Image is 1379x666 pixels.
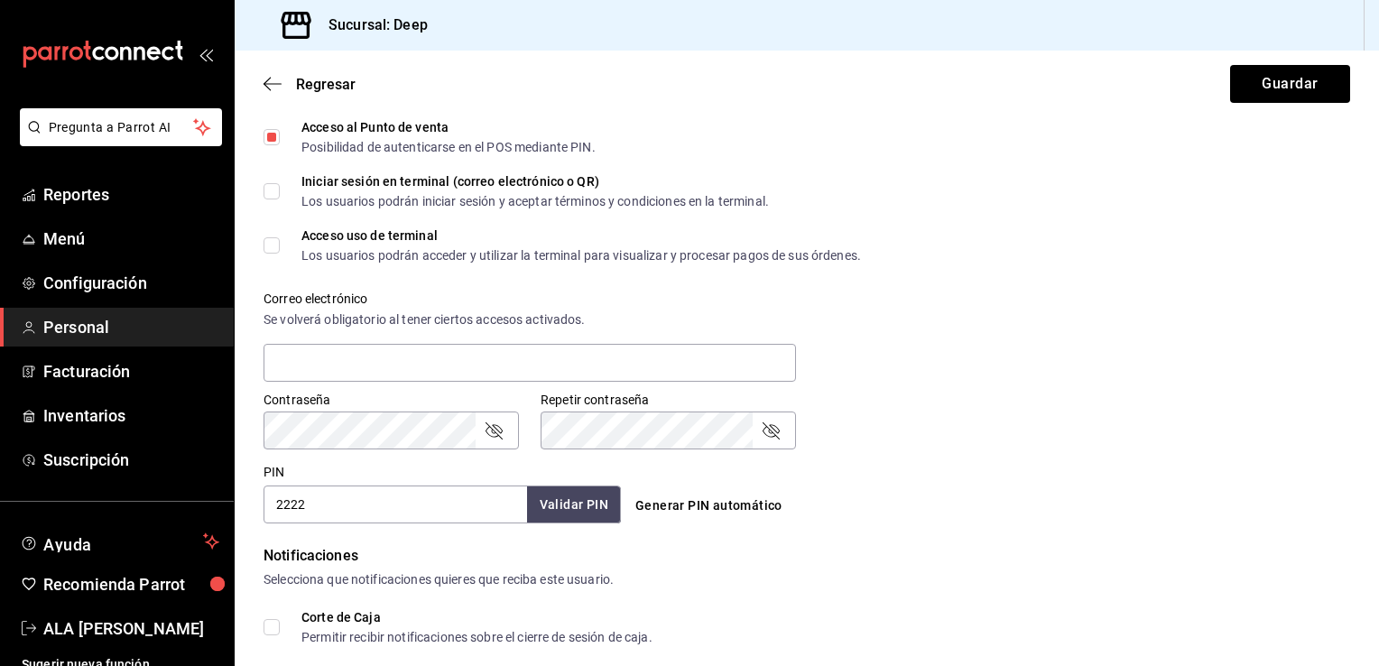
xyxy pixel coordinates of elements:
[49,118,194,137] span: Pregunta a Parrot AI
[264,310,796,329] div: Se volverá obligatorio al tener ciertos accesos activados.
[43,227,219,251] span: Menú
[264,570,1350,589] div: Selecciona que notificaciones quieres que reciba este usuario.
[264,76,356,93] button: Regresar
[199,47,213,61] button: open_drawer_menu
[43,403,219,428] span: Inventarios
[43,531,196,552] span: Ayuda
[20,108,222,146] button: Pregunta a Parrot AI
[264,486,527,523] input: 3 a 6 dígitos
[264,545,1350,567] div: Notificaciones
[264,466,284,478] label: PIN
[43,616,219,641] span: ALA [PERSON_NAME]
[301,249,861,262] div: Los usuarios podrán acceder y utilizar la terminal para visualizar y procesar pagos de sus órdenes.
[1230,65,1350,103] button: Guardar
[264,393,519,406] label: Contraseña
[301,175,769,188] div: Iniciar sesión en terminal (correo electrónico o QR)
[314,14,428,36] h3: Sucursal: Deep
[301,631,652,643] div: Permitir recibir notificaciones sobre el cierre de sesión de caja.
[43,271,219,295] span: Configuración
[301,195,769,208] div: Los usuarios podrán iniciar sesión y aceptar términos y condiciones en la terminal.
[301,141,596,153] div: Posibilidad de autenticarse en el POS mediante PIN.
[43,572,219,597] span: Recomienda Parrot
[628,489,790,523] button: Generar PIN automático
[43,315,219,339] span: Personal
[296,76,356,93] span: Regresar
[483,420,504,441] button: passwordField
[527,486,621,523] button: Validar PIN
[760,420,782,441] button: passwordField
[541,393,796,406] label: Repetir contraseña
[264,292,796,305] label: Correo electrónico
[301,121,596,134] div: Acceso al Punto de venta
[301,229,861,242] div: Acceso uso de terminal
[13,131,222,150] a: Pregunta a Parrot AI
[43,359,219,384] span: Facturación
[43,182,219,207] span: Reportes
[43,448,219,472] span: Suscripción
[301,611,652,624] div: Corte de Caja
